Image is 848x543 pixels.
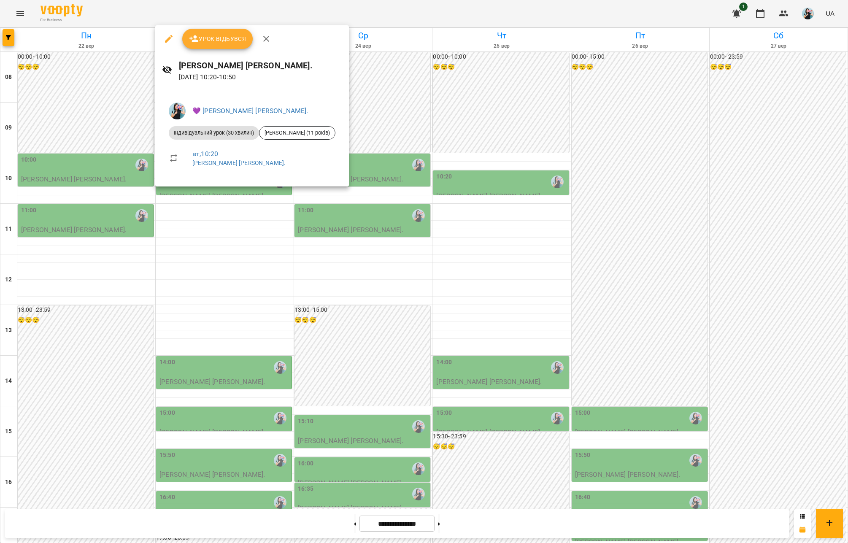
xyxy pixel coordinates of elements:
[192,150,218,158] a: вт , 10:20
[182,29,253,49] button: Урок відбувся
[259,129,335,137] span: [PERSON_NAME] (11 років)
[189,34,246,44] span: Урок відбувся
[192,107,308,115] a: 💜 [PERSON_NAME] [PERSON_NAME].
[179,59,342,72] h6: [PERSON_NAME] [PERSON_NAME].
[169,129,259,137] span: Індивідуальний урок (30 хвилин)
[192,159,286,166] a: [PERSON_NAME] [PERSON_NAME].
[259,126,335,140] div: [PERSON_NAME] (11 років)
[169,103,186,119] img: 2498a80441ea744641c5a9678fe7e6ac.jpeg
[179,72,342,82] p: [DATE] 10:20 - 10:50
